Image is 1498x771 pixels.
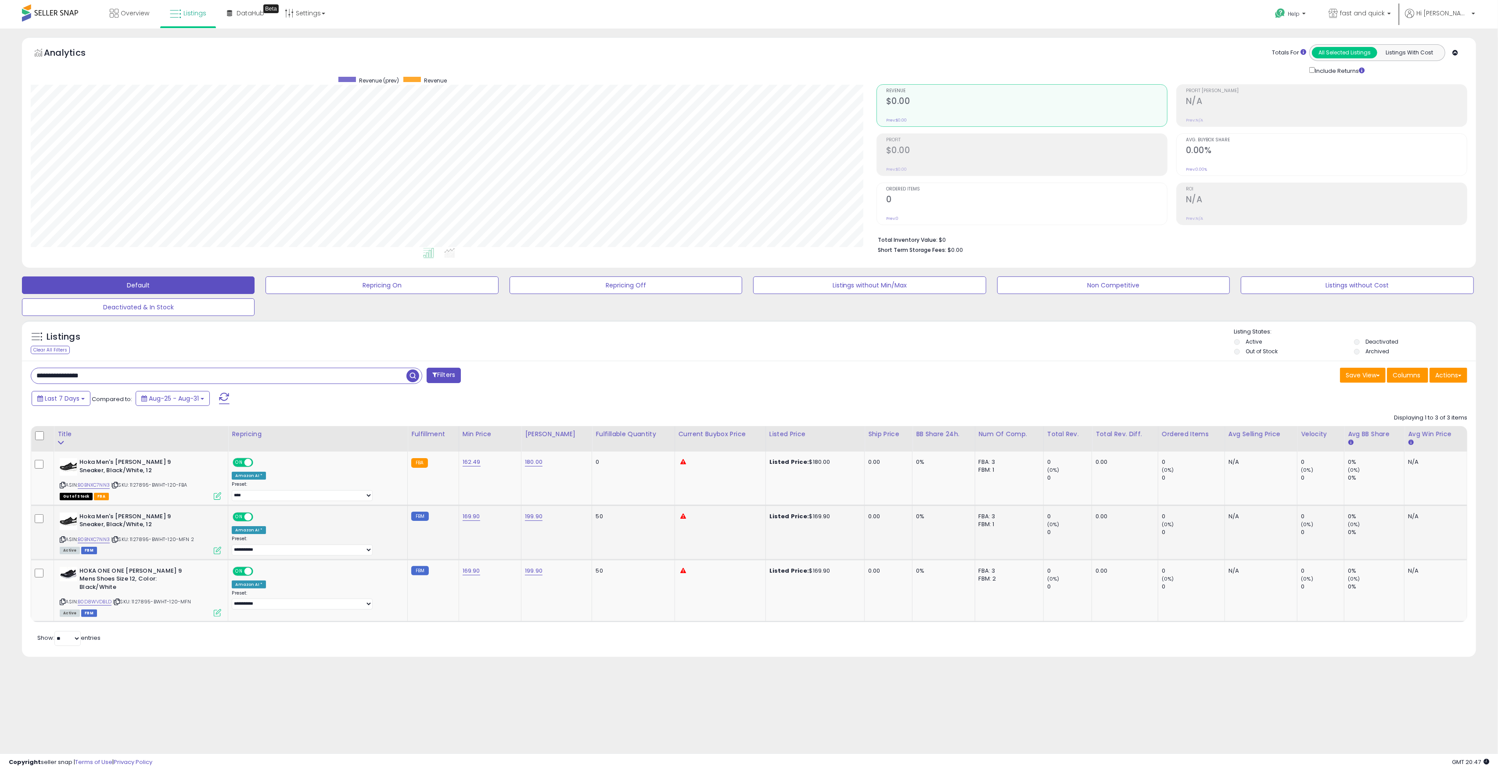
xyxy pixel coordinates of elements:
label: Out of Stock [1246,348,1278,355]
div: Total Rev. [1047,430,1088,439]
small: (0%) [1301,466,1313,473]
div: FBM: 2 [979,575,1037,583]
div: $180.00 [769,458,858,466]
div: FBA: 3 [979,513,1037,520]
div: FBM: 1 [979,520,1037,528]
div: Title [57,430,224,439]
div: 0 [1301,583,1344,591]
div: Avg Selling Price [1229,430,1293,439]
button: Save View [1340,368,1386,383]
img: 31ubPTb8W8L._SL40_.jpg [60,458,77,476]
span: Hi [PERSON_NAME] [1416,9,1469,18]
b: Listed Price: [769,512,809,520]
div: 0 [1047,583,1092,591]
div: 0.00 [1096,458,1151,466]
h5: Analytics [44,47,103,61]
span: Revenue [886,89,1167,93]
span: ON [234,459,245,466]
div: 0 [1047,528,1092,536]
div: N/A [1408,458,1460,466]
div: 0 [1162,528,1225,536]
div: Tooltip anchor [263,4,279,13]
b: Hoka Men's [PERSON_NAME] 9 Sneaker, Black/White, 12 [79,458,186,477]
div: 0 [1162,458,1225,466]
small: (0%) [1301,575,1313,582]
div: Velocity [1301,430,1340,439]
button: Default [22,276,255,294]
a: 180.00 [525,458,542,466]
button: Non Competitive [997,276,1230,294]
div: FBM: 1 [979,466,1037,474]
div: ASIN: [60,513,221,553]
span: | SKU: 1127895-BWHT-120-MFN [113,598,191,605]
div: 0.00 [1096,567,1151,575]
small: Prev: 0.00% [1186,167,1207,172]
small: (0%) [1162,575,1174,582]
span: FBA [94,493,109,500]
span: Revenue [424,77,447,84]
div: 0% [1348,458,1404,466]
span: OFF [252,513,266,520]
div: N/A [1408,567,1460,575]
div: [PERSON_NAME] [525,430,588,439]
div: 0% [1348,513,1404,520]
div: Ship Price [868,430,909,439]
div: $169.90 [769,513,858,520]
span: | SKU: 1127895-BWHT-120-FBA [111,481,187,488]
small: (0%) [1301,521,1313,528]
small: Prev: N/A [1186,118,1203,123]
small: (0%) [1348,575,1360,582]
span: Last 7 Days [45,394,79,403]
div: ASIN: [60,567,221,616]
span: ON [234,513,245,520]
small: Prev: $0.00 [886,118,907,123]
a: B0BNXC7NN3 [78,536,110,543]
div: Include Returns [1303,65,1375,75]
div: 0% [916,458,968,466]
div: Listed Price [769,430,861,439]
button: Columns [1387,368,1428,383]
span: Profit [886,138,1167,143]
div: Fulfillment [411,430,455,439]
h5: Listings [47,331,80,343]
div: 0% [916,513,968,520]
button: Listings without Min/Max [753,276,986,294]
div: 0.00 [868,458,905,466]
span: Show: entries [37,634,101,642]
a: B0D8WVDBLD [78,598,111,606]
span: FBM [81,610,97,617]
div: 0 [1301,567,1344,575]
span: $0.00 [948,246,963,254]
small: (0%) [1162,466,1174,473]
div: ASIN: [60,458,221,499]
small: (0%) [1047,466,1060,473]
small: Prev: 0 [886,216,898,221]
button: Last 7 Days [32,391,90,406]
button: Listings without Cost [1241,276,1473,294]
button: All Selected Listings [1312,47,1377,58]
b: Total Inventory Value: [878,236,938,244]
div: Displaying 1 to 3 of 3 items [1394,414,1467,422]
small: (0%) [1348,466,1360,473]
div: Totals For [1272,49,1306,57]
div: Avg BB Share [1348,430,1401,439]
b: Listed Price: [769,567,809,575]
div: 50 [596,567,668,575]
div: N/A [1229,458,1290,466]
span: All listings that are currently out of stock and unavailable for purchase on Amazon [60,493,93,500]
div: 0 [1047,474,1092,482]
span: FBM [81,547,97,554]
span: All listings currently available for purchase on Amazon [60,610,80,617]
div: 0% [1348,567,1404,575]
button: Aug-25 - Aug-31 [136,391,210,406]
div: Min Price [463,430,517,439]
div: 0 [1162,583,1225,591]
div: Preset: [232,481,401,501]
button: Repricing Off [510,276,742,294]
span: | SKU: 1127895-BWHT-120-MFN 2 [111,536,194,543]
small: FBA [411,458,427,468]
small: Avg Win Price. [1408,439,1413,447]
div: Clear All Filters [31,346,70,354]
div: 0 [1047,458,1092,466]
small: Prev: $0.00 [886,167,907,172]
